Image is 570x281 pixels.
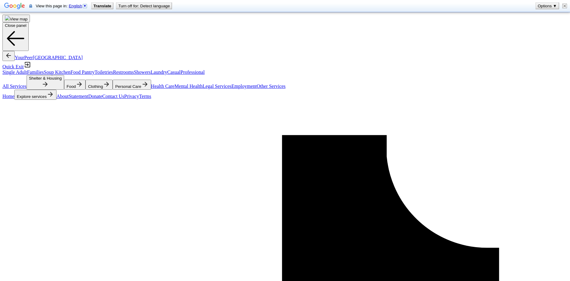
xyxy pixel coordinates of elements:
button: Shelter & Housing [27,75,64,90]
a: English [69,4,88,8]
a: Statement [69,94,88,99]
span: Shelter & Housing [29,76,62,81]
span: Close panel [5,23,26,28]
a: Other Services [257,84,286,89]
span: Clothing [88,84,103,89]
a: Legal Services [202,84,231,89]
button: Options ▼ [536,3,559,9]
span: Quick Exit [2,64,24,69]
span: English [69,4,82,8]
img: The content of this secure page will be sent to Google for translation using a secure connection. [29,4,32,8]
button: Clothing [85,80,113,90]
button: Close panel [2,22,29,51]
span: View this page in: [36,4,89,8]
a: Home [2,94,14,99]
button: Turn off for: Detect language [116,3,172,9]
img: map-icon.svg [5,16,10,20]
button: Explore services [14,90,56,100]
a: Mental Health [174,84,202,89]
a: Quick Exit [2,64,31,69]
a: Laundry [151,70,167,75]
span: View map [10,17,27,21]
a: Families [27,70,44,75]
span: [GEOGRAPHIC_DATA] [33,55,83,60]
a: Restrooms [113,70,134,75]
a: Privacy [124,94,139,99]
span: Food [67,84,76,89]
a: Showers [134,70,151,75]
a: All Services [2,84,27,89]
button: Personal Care [113,80,151,90]
button: Translate [92,3,113,9]
button: Food [64,80,85,90]
a: Professional [180,70,205,75]
img: Google Translate [4,2,25,11]
a: Toiletries [95,70,113,75]
a: YourPeer[GEOGRAPHIC_DATA] [15,55,83,60]
a: Terms [139,94,151,99]
a: Employment [231,84,257,89]
span: YourPeer [15,55,33,60]
a: Casual [167,70,181,75]
span: Personal Care [115,84,141,89]
a: Contact Us [102,94,124,99]
a: Food Pantry [71,70,95,75]
a: Single Adult [2,70,27,75]
button: View map [2,15,30,22]
a: About [56,94,69,99]
b: Translate [93,4,111,8]
a: Donate [88,94,102,99]
a: Health Care [151,84,175,89]
span: Explore services [17,94,47,99]
a: Soup Kitchen [44,70,71,75]
img: Close [562,4,567,8]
